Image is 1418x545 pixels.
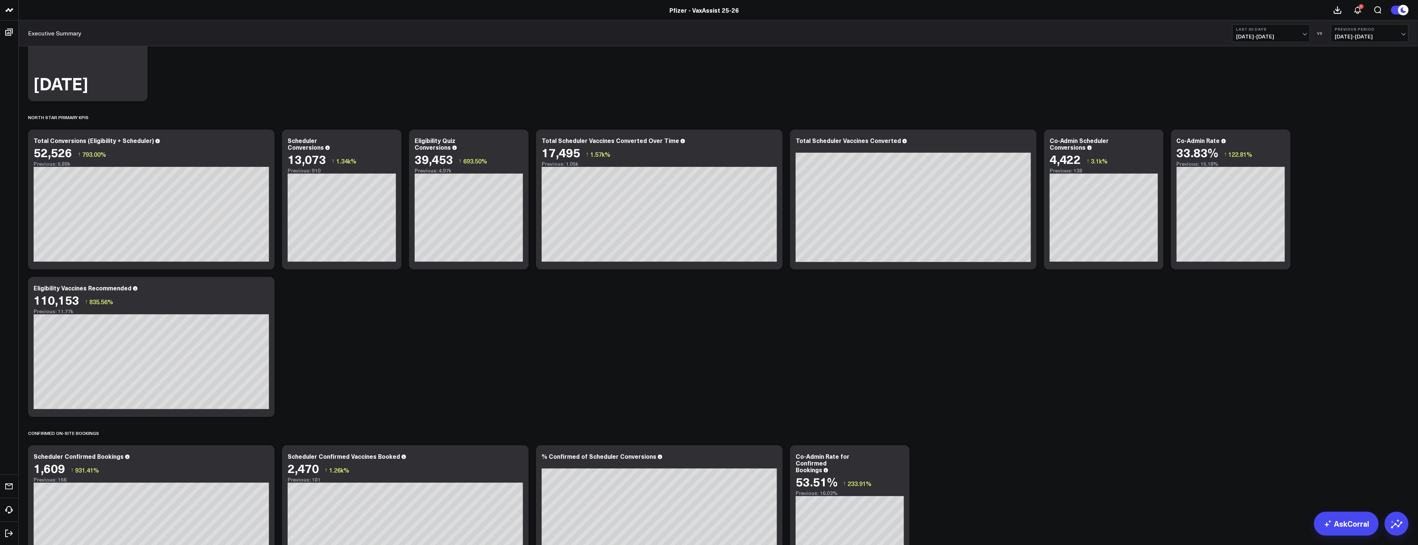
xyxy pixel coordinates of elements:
[34,146,72,159] div: 52,526
[1335,34,1405,40] span: [DATE] - [DATE]
[332,156,335,166] span: ↑
[34,284,131,292] div: Eligibility Vaccines Recommended
[843,479,846,488] span: ↑
[670,6,739,14] a: Pfizer - VaxAssist 25-26
[796,452,849,474] div: Co-Admin Rate for Confirmed Bookings
[34,308,269,314] div: Previous: 11.77k
[1177,161,1285,167] div: Previous: 15.18%
[542,452,656,460] div: % Confirmed of Scheduler Conversions
[1335,27,1405,31] b: Previous Period
[34,477,269,483] div: Previous: 156
[1331,24,1409,42] button: Previous Period[DATE]-[DATE]
[542,136,679,144] div: Total Scheduler Vaccines Converted Over Time
[288,461,319,475] div: 2,470
[1314,31,1327,35] div: VS
[1050,136,1109,151] div: Co-Admin Scheduler Conversions
[82,150,106,158] span: 793.00%
[415,152,453,166] div: 39,453
[288,136,324,151] div: Scheduler Conversions
[28,109,89,126] div: North Star Primary KPIs
[1236,34,1306,40] span: [DATE] - [DATE]
[75,466,99,474] span: 931.41%
[415,168,523,174] div: Previous: 4.97k
[1229,150,1253,158] span: 122.81%
[1087,156,1090,166] span: ↑
[1050,168,1158,174] div: Previous: 138
[71,465,74,475] span: ↑
[1177,146,1219,159] div: 33.83%
[848,479,871,488] span: 233.91%
[1050,152,1081,166] div: 4,422
[796,136,901,144] div: Total Scheduler Vaccines Converted
[78,149,81,159] span: ↑
[28,29,81,37] a: Executive Summary
[34,452,124,460] div: Scheduler Confirmed Bookings
[415,136,455,151] div: Eligibility Quiz Conversions
[34,461,65,475] div: 1,609
[459,156,462,166] span: ↑
[85,297,88,306] span: ↑
[1236,27,1306,31] b: Last 30 Days
[542,146,580,159] div: 17,495
[590,150,610,158] span: 1.57k%
[586,149,589,159] span: ↑
[329,466,349,474] span: 1.26k%
[542,161,777,167] div: Previous: 1.05k
[463,157,487,165] span: 693.50%
[34,75,88,92] div: [DATE]
[796,490,904,496] div: Previous: 16.03%
[325,465,328,475] span: ↑
[28,424,99,442] div: Confirmed On-Site Bookings
[89,298,113,306] span: 835.56%
[1177,136,1220,144] div: Co-Admin Rate
[336,157,356,165] span: 1.34k%
[1091,157,1108,165] span: 3.1k%
[1232,24,1310,42] button: Last 30 Days[DATE]-[DATE]
[288,152,326,166] div: 13,073
[34,136,154,144] div: Total Conversions (Eligibility + Scheduler)
[1224,149,1227,159] span: ↑
[288,477,523,483] div: Previous: 181
[288,168,396,174] div: Previous: 910
[1359,4,1364,9] div: 1
[1314,512,1379,536] a: AskCorral
[34,161,269,167] div: Previous: 5.88k
[796,475,838,488] div: 53.51%
[288,452,400,460] div: Scheduler Confirmed Vaccines Booked
[34,293,79,306] div: 110,153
